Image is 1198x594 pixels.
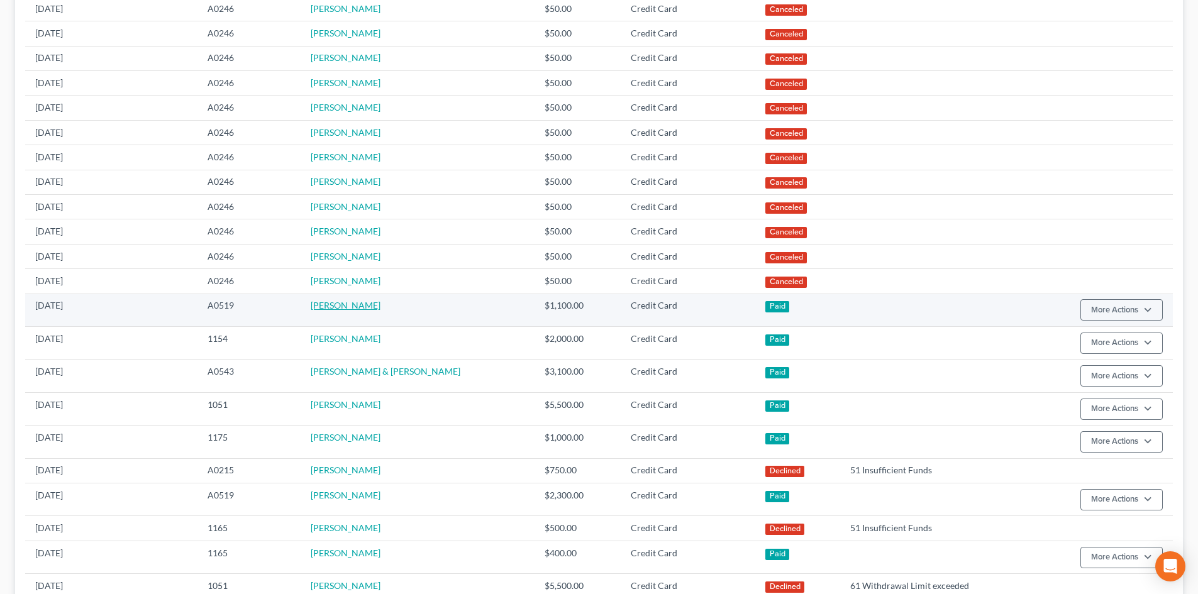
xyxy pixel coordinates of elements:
div: Canceled [765,177,807,189]
td: 1154 [197,327,301,360]
td: $5,500.00 [535,392,620,425]
td: [DATE] [25,483,197,516]
td: Credit Card [621,483,756,516]
td: $50.00 [535,269,620,294]
td: A0246 [197,120,301,145]
div: Paid [765,334,789,346]
div: Canceled [765,103,807,114]
td: [DATE] [25,96,197,120]
td: Credit Card [621,458,756,483]
td: Credit Card [621,71,756,96]
td: A0543 [197,360,301,392]
a: [PERSON_NAME] & [PERSON_NAME] [311,366,460,377]
td: Credit Card [621,219,756,244]
div: Open Intercom Messenger [1155,551,1185,581]
a: [PERSON_NAME] [311,3,380,14]
td: [DATE] [25,294,197,326]
td: Credit Card [621,170,756,194]
td: Credit Card [621,120,756,145]
td: [DATE] [25,360,197,392]
td: A0246 [197,170,301,194]
td: [DATE] [25,458,197,483]
td: Credit Card [621,360,756,392]
td: $3,100.00 [535,360,620,392]
td: $50.00 [535,244,620,268]
td: $400.00 [535,541,620,573]
td: [DATE] [25,516,197,541]
td: Credit Card [621,46,756,70]
td: [DATE] [25,327,197,360]
td: A0246 [197,145,301,170]
div: Paid [765,301,789,312]
td: [DATE] [25,269,197,294]
td: [DATE] [25,46,197,70]
a: [PERSON_NAME] [311,399,380,410]
td: [DATE] [25,392,197,425]
div: Canceled [765,53,807,65]
td: 1165 [197,541,301,573]
td: $50.00 [535,120,620,145]
td: Credit Card [621,244,756,268]
button: More Actions [1080,365,1163,387]
td: A0246 [197,71,301,96]
div: Canceled [765,277,807,288]
td: $50.00 [535,219,620,244]
td: [DATE] [25,71,197,96]
div: Canceled [765,153,807,164]
button: More Actions [1080,333,1163,354]
td: $1,100.00 [535,294,620,326]
a: [PERSON_NAME] [311,52,380,63]
td: A0246 [197,46,301,70]
td: $50.00 [535,96,620,120]
td: Credit Card [621,516,756,541]
div: Paid [765,367,789,378]
td: $750.00 [535,458,620,483]
div: Paid [765,400,789,412]
td: Credit Card [621,145,756,170]
td: [DATE] [25,21,197,46]
td: [DATE] [25,219,197,244]
div: Canceled [765,128,807,140]
td: A0246 [197,219,301,244]
div: Declined [765,581,804,593]
td: A0519 [197,483,301,516]
div: Canceled [765,227,807,238]
td: [DATE] [25,170,197,194]
td: [DATE] [25,145,197,170]
td: 1175 [197,426,301,458]
button: More Actions [1080,431,1163,453]
button: More Actions [1080,399,1163,420]
div: Paid [765,549,789,560]
a: [PERSON_NAME] [311,251,380,261]
td: $50.00 [535,195,620,219]
div: Canceled [765,4,807,16]
td: Credit Card [621,294,756,326]
a: [PERSON_NAME] [311,580,380,591]
a: [PERSON_NAME] [311,522,380,533]
td: A0246 [197,96,301,120]
div: Declined [765,466,804,477]
td: [DATE] [25,426,197,458]
td: $1,000.00 [535,426,620,458]
a: [PERSON_NAME] [311,176,380,187]
td: $50.00 [535,71,620,96]
td: Credit Card [621,541,756,573]
td: [DATE] [25,541,197,573]
a: [PERSON_NAME] [311,201,380,212]
a: [PERSON_NAME] [311,300,380,311]
td: A0246 [197,195,301,219]
div: Paid [765,491,789,502]
td: 1165 [197,516,301,541]
td: Credit Card [621,392,756,425]
td: [DATE] [25,244,197,268]
div: Paid [765,433,789,444]
div: Canceled [765,29,807,40]
td: Credit Card [621,327,756,360]
a: [PERSON_NAME] [311,77,380,88]
div: Canceled [765,79,807,90]
td: $2,300.00 [535,483,620,516]
a: [PERSON_NAME] [311,465,380,475]
a: [PERSON_NAME] [311,226,380,236]
a: [PERSON_NAME] [311,490,380,500]
a: [PERSON_NAME] [311,432,380,443]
